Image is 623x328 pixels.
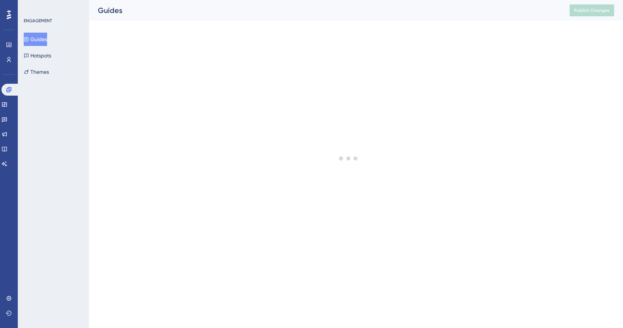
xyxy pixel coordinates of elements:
div: Guides [98,5,551,16]
button: Hotspots [24,49,51,62]
button: Publish Changes [570,4,614,16]
span: Publish Changes [574,7,610,13]
div: ENGAGEMENT [24,18,52,24]
button: Themes [24,65,49,79]
button: Guides [24,33,47,46]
